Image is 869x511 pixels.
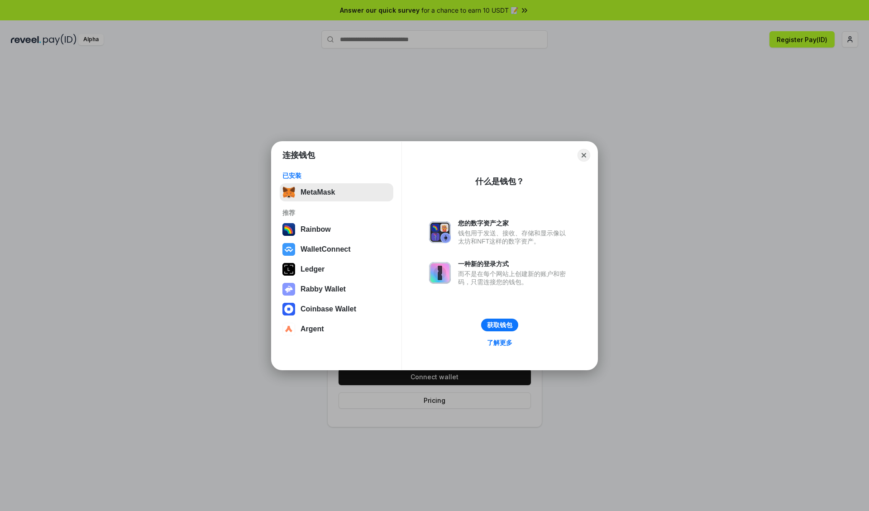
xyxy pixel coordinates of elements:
[282,209,391,217] div: 推荐
[280,183,393,201] button: MetaMask
[282,263,295,276] img: svg+xml,%3Csvg%20xmlns%3D%22http%3A%2F%2Fwww.w3.org%2F2000%2Fsvg%22%20width%3D%2228%22%20height%3...
[282,303,295,315] img: svg+xml,%3Csvg%20width%3D%2228%22%20height%3D%2228%22%20viewBox%3D%220%200%2028%2028%22%20fill%3D...
[280,260,393,278] button: Ledger
[301,265,325,273] div: Ledger
[458,260,570,268] div: 一种新的登录方式
[301,245,351,253] div: WalletConnect
[280,220,393,239] button: Rainbow
[282,172,391,180] div: 已安装
[301,188,335,196] div: MetaMask
[578,149,590,162] button: Close
[458,219,570,227] div: 您的数字资产之家
[301,305,356,313] div: Coinbase Wallet
[487,339,512,347] div: 了解更多
[458,270,570,286] div: 而不是在每个网站上创建新的账户和密码，只需连接您的钱包。
[429,262,451,284] img: svg+xml,%3Csvg%20xmlns%3D%22http%3A%2F%2Fwww.w3.org%2F2000%2Fsvg%22%20fill%3D%22none%22%20viewBox...
[481,319,518,331] button: 获取钱包
[282,243,295,256] img: svg+xml,%3Csvg%20width%3D%2228%22%20height%3D%2228%22%20viewBox%3D%220%200%2028%2028%22%20fill%3D...
[487,321,512,329] div: 获取钱包
[482,337,518,349] a: 了解更多
[429,221,451,243] img: svg+xml,%3Csvg%20xmlns%3D%22http%3A%2F%2Fwww.w3.org%2F2000%2Fsvg%22%20fill%3D%22none%22%20viewBox...
[301,225,331,234] div: Rainbow
[280,280,393,298] button: Rabby Wallet
[280,300,393,318] button: Coinbase Wallet
[282,150,315,161] h1: 连接钱包
[475,176,524,187] div: 什么是钱包？
[301,325,324,333] div: Argent
[301,285,346,293] div: Rabby Wallet
[282,283,295,296] img: svg+xml,%3Csvg%20xmlns%3D%22http%3A%2F%2Fwww.w3.org%2F2000%2Fsvg%22%20fill%3D%22none%22%20viewBox...
[458,229,570,245] div: 钱包用于发送、接收、存储和显示像以太坊和NFT这样的数字资产。
[280,240,393,258] button: WalletConnect
[282,323,295,335] img: svg+xml,%3Csvg%20width%3D%2228%22%20height%3D%2228%22%20viewBox%3D%220%200%2028%2028%22%20fill%3D...
[282,186,295,199] img: svg+xml,%3Csvg%20fill%3D%22none%22%20height%3D%2233%22%20viewBox%3D%220%200%2035%2033%22%20width%...
[282,223,295,236] img: svg+xml,%3Csvg%20width%3D%22120%22%20height%3D%22120%22%20viewBox%3D%220%200%20120%20120%22%20fil...
[280,320,393,338] button: Argent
